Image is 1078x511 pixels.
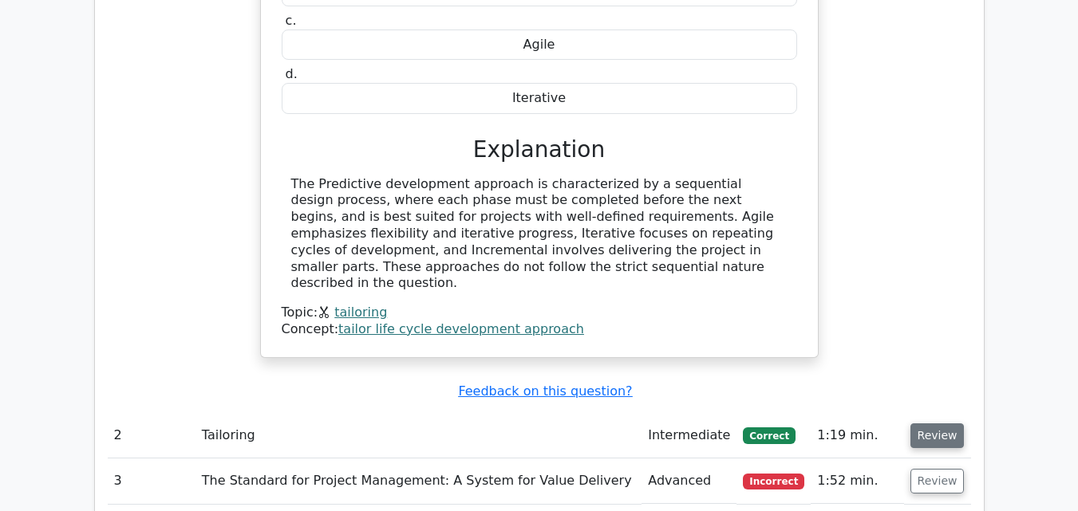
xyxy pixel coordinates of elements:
span: Correct [743,427,795,443]
td: 2 [108,413,195,458]
div: Concept: [282,321,797,338]
span: c. [286,13,297,28]
button: Review [910,469,965,493]
td: Advanced [642,458,736,504]
span: d. [286,66,298,81]
span: Incorrect [743,474,804,489]
div: The Predictive development approach is characterized by a sequential design process, where each p... [291,176,788,293]
td: The Standard for Project Management: A System for Value Delivery [195,458,642,504]
h3: Explanation [291,136,788,163]
button: Review [910,423,965,448]
div: Iterative [282,83,797,114]
td: Tailoring [195,413,642,458]
td: 1:19 min. [811,413,903,458]
a: tailor life cycle development approach [338,321,584,336]
td: 3 [108,458,195,504]
td: 1:52 min. [811,458,903,504]
td: Intermediate [642,413,736,458]
a: Feedback on this question? [458,383,632,399]
div: Agile [282,29,797,61]
a: tailoring [334,305,387,320]
div: Topic: [282,305,797,321]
